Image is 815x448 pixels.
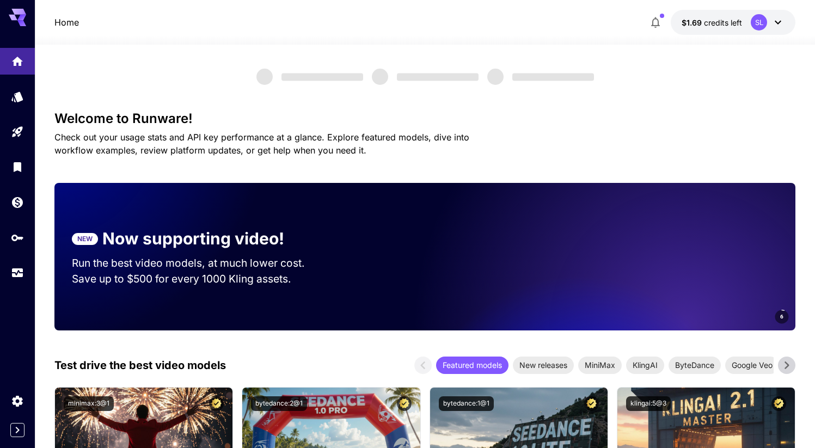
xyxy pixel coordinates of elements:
[11,51,24,65] div: Home
[64,396,114,411] button: minimax:3@1
[54,357,226,373] p: Test drive the best video models
[439,396,494,411] button: bytedance:1@1
[11,195,24,209] div: Wallet
[626,396,671,411] button: klingai:5@3
[11,125,24,139] div: Playground
[251,396,307,411] button: bytedance:2@1
[669,357,721,374] div: ByteDance
[771,396,786,411] button: Certified Model – Vetted for best performance and includes a commercial license.
[725,357,779,374] div: Google Veo
[704,18,742,27] span: credits left
[436,357,508,374] div: Featured models
[54,16,79,29] nav: breadcrumb
[671,10,795,35] button: $1.6934SL
[584,396,599,411] button: Certified Model – Vetted for best performance and includes a commercial license.
[725,359,779,371] span: Google Veo
[54,132,469,156] span: Check out your usage stats and API key performance at a glance. Explore featured models, dive int...
[397,396,412,411] button: Certified Model – Vetted for best performance and includes a commercial license.
[11,90,24,103] div: Models
[682,17,742,28] div: $1.6934
[11,394,24,408] div: Settings
[780,312,783,321] span: 6
[72,255,326,271] p: Run the best video models, at much lower cost.
[10,423,24,437] button: Expand sidebar
[11,160,24,174] div: Library
[682,18,704,27] span: $1.69
[102,226,284,251] p: Now supporting video!
[72,271,326,287] p: Save up to $500 for every 1000 Kling assets.
[436,359,508,371] span: Featured models
[209,396,224,411] button: Certified Model – Vetted for best performance and includes a commercial license.
[77,234,93,244] p: NEW
[751,14,767,30] div: SL
[578,357,622,374] div: MiniMax
[626,357,664,374] div: KlingAI
[11,262,24,276] div: Usage
[54,111,795,126] h3: Welcome to Runware!
[578,359,622,371] span: MiniMax
[513,357,574,374] div: New releases
[669,359,721,371] span: ByteDance
[513,359,574,371] span: New releases
[626,359,664,371] span: KlingAI
[54,16,79,29] a: Home
[11,228,24,241] div: API Keys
